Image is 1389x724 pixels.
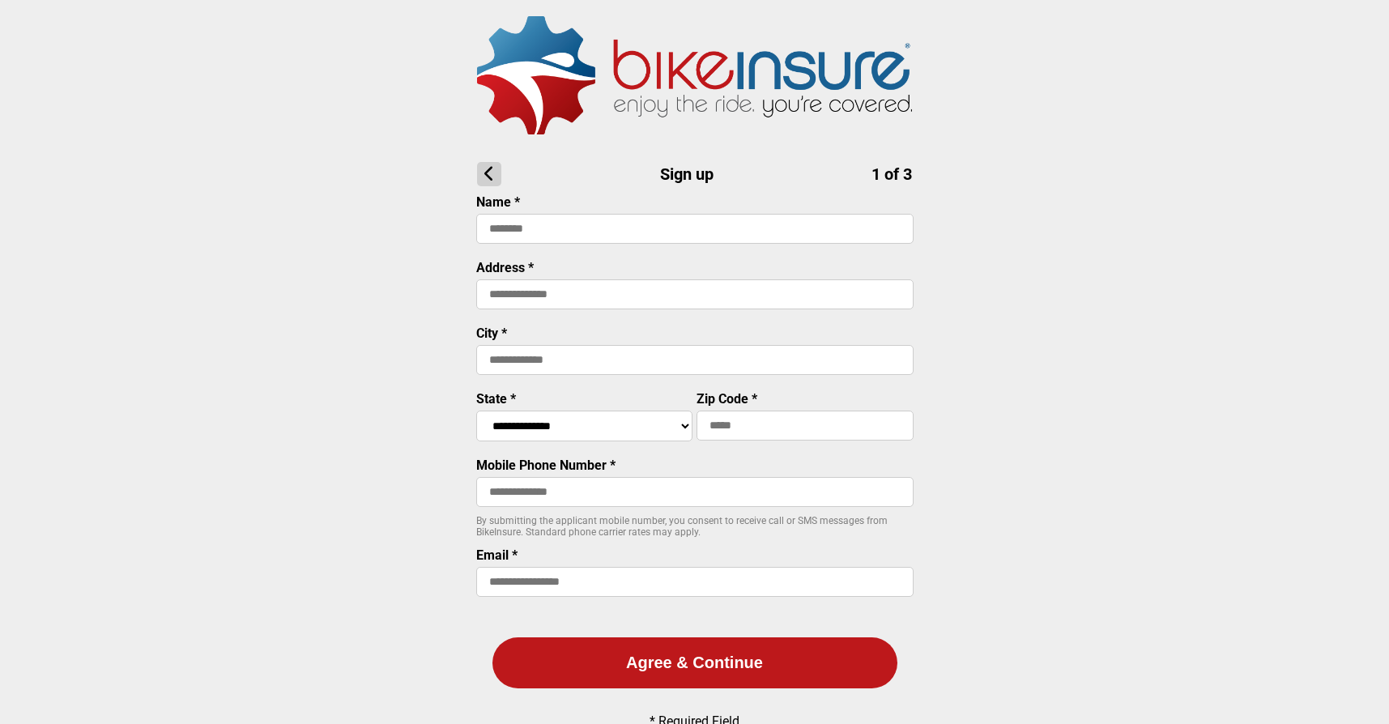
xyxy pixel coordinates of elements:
[492,637,897,688] button: Agree & Continue
[476,515,914,538] p: By submitting the applicant mobile number, you consent to receive call or SMS messages from BikeI...
[697,391,757,407] label: Zip Code *
[476,260,534,275] label: Address *
[476,547,518,563] label: Email *
[476,194,520,210] label: Name *
[871,164,912,184] span: 1 of 3
[477,162,912,186] h1: Sign up
[476,326,507,341] label: City *
[476,458,616,473] label: Mobile Phone Number *
[476,391,516,407] label: State *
